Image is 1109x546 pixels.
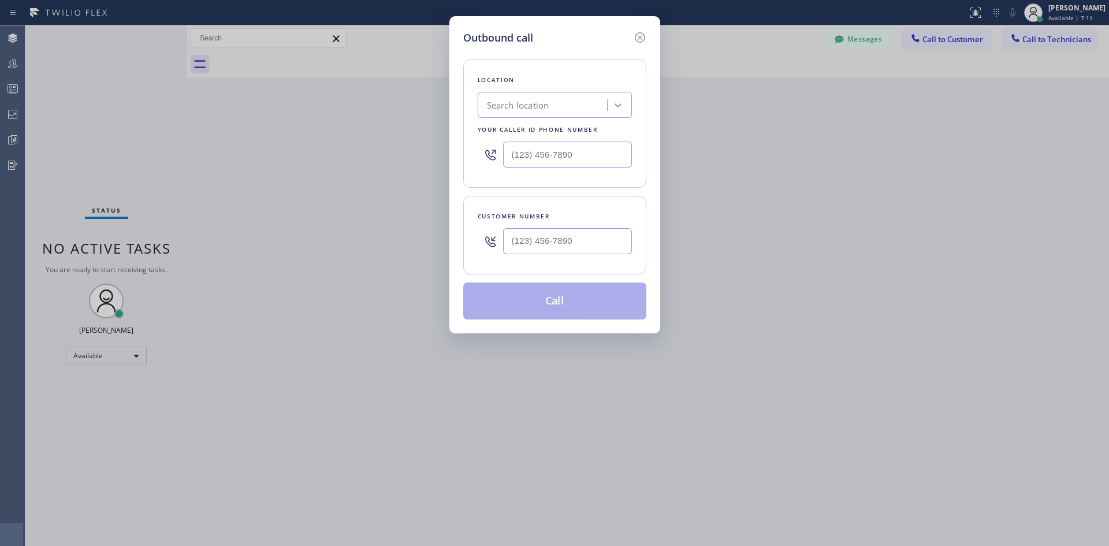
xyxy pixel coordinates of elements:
[478,210,632,222] div: Customer number
[463,30,533,46] h5: Outbound call
[487,99,549,112] div: Search location
[478,124,632,136] div: Your caller id phone number
[478,74,632,86] div: Location
[463,283,646,320] button: Call
[503,228,632,254] input: (123) 456-7890
[503,142,632,168] input: (123) 456-7890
